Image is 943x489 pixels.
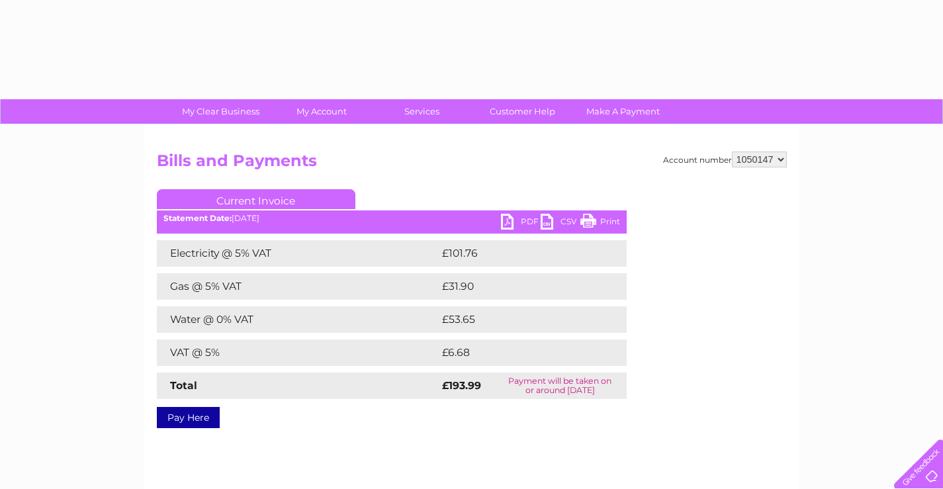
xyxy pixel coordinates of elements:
[439,339,596,366] td: £6.68
[367,99,476,124] a: Services
[439,273,599,300] td: £31.90
[157,214,627,223] div: [DATE]
[157,306,439,333] td: Water @ 0% VAT
[157,339,439,366] td: VAT @ 5%
[267,99,376,124] a: My Account
[157,273,439,300] td: Gas @ 5% VAT
[580,214,620,233] a: Print
[439,240,602,267] td: £101.76
[439,306,600,333] td: £53.65
[157,189,355,209] a: Current Invoice
[157,407,220,428] a: Pay Here
[541,214,580,233] a: CSV
[663,152,787,167] div: Account number
[157,152,787,177] h2: Bills and Payments
[166,99,275,124] a: My Clear Business
[494,373,627,399] td: Payment will be taken on or around [DATE]
[501,214,541,233] a: PDF
[157,240,439,267] td: Electricity @ 5% VAT
[170,379,197,392] strong: Total
[468,99,577,124] a: Customer Help
[442,379,481,392] strong: £193.99
[163,213,232,223] b: Statement Date:
[568,99,678,124] a: Make A Payment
